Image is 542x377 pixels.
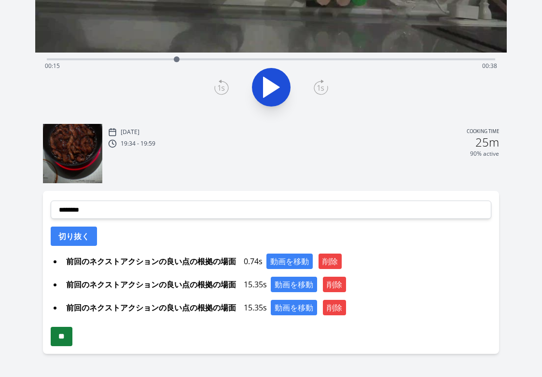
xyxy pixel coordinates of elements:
button: 削除 [319,254,342,269]
button: 動画を移動 [266,254,313,269]
img: 250829103448_thumb.jpeg [43,124,102,183]
button: 削除 [323,300,346,315]
span: 00:38 [482,62,497,70]
span: 前回のネクストアクションの良い点の根拠の場面 [62,300,240,315]
button: 削除 [323,277,346,292]
div: 15.35s [62,277,492,292]
p: 90% active [470,150,499,158]
span: 00:15 [45,62,60,70]
button: 動画を移動 [271,277,317,292]
h2: 25m [475,136,499,148]
span: 前回のネクストアクションの良い点の根拠の場面 [62,254,240,269]
p: [DATE] [121,128,139,136]
p: Cooking time [467,128,499,136]
span: 前回のネクストアクションの良い点の根拠の場面 [62,277,240,292]
p: 19:34 - 19:59 [121,140,155,148]
div: 15.35s [62,300,492,315]
div: 0.74s [62,254,492,269]
button: 動画を移動 [271,300,317,315]
button: 切り抜く [51,227,97,246]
